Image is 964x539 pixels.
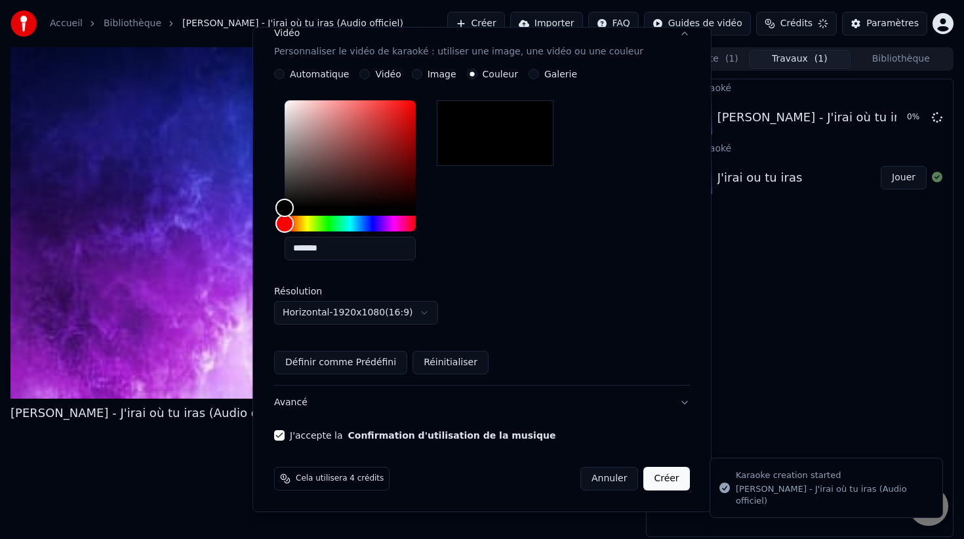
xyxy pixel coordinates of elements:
[285,100,416,208] div: Color
[483,70,518,79] label: Couleur
[544,70,577,79] label: Galerie
[274,386,690,420] button: Avancé
[274,45,643,58] p: Personnaliser le vidéo de karaoké : utiliser une image, une vidéo ou une couleur
[290,431,555,440] label: J'accepte la
[580,467,638,490] button: Annuler
[274,287,405,296] label: Résolution
[296,473,384,484] span: Cela utilisera 4 crédits
[274,351,407,374] button: Définir comme Prédéfini
[644,467,690,490] button: Créer
[274,27,643,58] div: Vidéo
[274,16,690,69] button: VidéoPersonnaliser le vidéo de karaoké : utiliser une image, une vidéo ou une couleur
[290,70,349,79] label: Automatique
[428,70,456,79] label: Image
[274,69,690,385] div: VidéoPersonnaliser le vidéo de karaoké : utiliser une image, une vidéo ou une couleur
[348,431,556,440] button: J'accepte la
[376,70,401,79] label: Vidéo
[285,216,416,231] div: Hue
[412,351,489,374] button: Réinitialiser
